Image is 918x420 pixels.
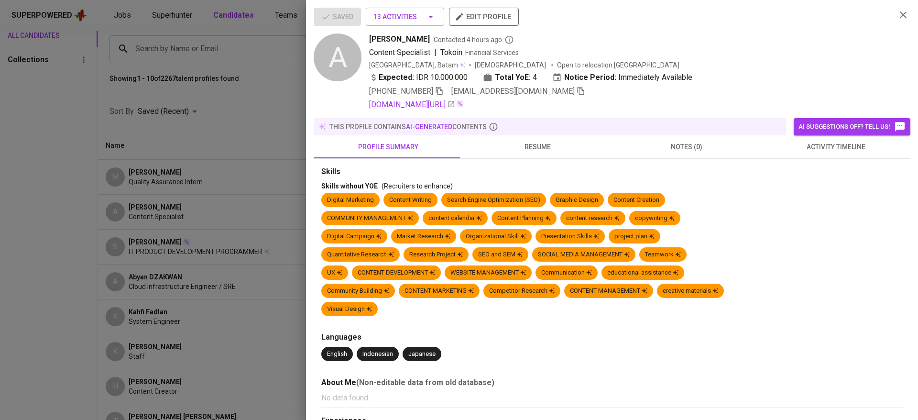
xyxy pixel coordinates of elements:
div: Content Creation [613,196,659,205]
div: Graphic Design [556,196,598,205]
div: COMMUNITY MANAGEMENT [327,214,413,223]
div: Teamwork [645,250,681,259]
span: 13 Activities [373,11,437,23]
b: Notice Period: [564,72,616,83]
div: CONTENT MARKETING [404,287,474,296]
b: Expected: [379,72,414,83]
span: | [434,47,437,58]
span: Financial Services [465,49,519,56]
div: copywriting [635,214,675,223]
span: AI-generated [406,123,452,131]
div: [GEOGRAPHIC_DATA], Batam [369,60,465,70]
img: magic_wand.svg [456,100,464,108]
div: UX [327,268,342,277]
b: Total YoE: [495,72,531,83]
div: A [314,33,361,81]
div: Languages [321,332,903,343]
div: Immediately Available [552,72,692,83]
div: IDR 10.000.000 [369,72,468,83]
div: Communication [541,268,592,277]
b: (Non-editable data from old database) [356,378,494,387]
button: 13 Activities [366,8,444,26]
div: About Me [321,377,903,388]
p: No data found. [321,392,903,404]
button: AI suggestions off? Tell us! [794,118,910,135]
span: [PERSON_NAME] [369,33,430,45]
div: Digital Campaign [327,232,382,241]
p: Open to relocation : [GEOGRAPHIC_DATA] [557,60,679,70]
span: [PHONE_NUMBER] [369,87,433,96]
div: Visual Design [327,305,372,314]
div: content calendar [428,214,482,223]
span: Tokoin [440,48,462,57]
div: Organizational Skill [466,232,526,241]
div: Japanese [408,350,436,359]
div: Skills [321,166,903,177]
div: Indonesian [362,350,393,359]
span: activity timeline [767,141,905,153]
span: AI suggestions off? Tell us! [798,121,906,133]
div: SOCIAL MEDIA MANAGEMENT [538,250,630,259]
span: [EMAIL_ADDRESS][DOMAIN_NAME] [451,87,575,96]
div: Search Engine Optimization (SEO) [447,196,540,205]
div: Content Writing [389,196,432,205]
div: content research [566,214,620,223]
p: this profile contains contents [329,122,487,132]
div: Community Building [327,287,389,296]
div: Research Project [409,250,463,259]
span: Contacted 4 hours ago [434,35,514,44]
button: edit profile [449,8,519,26]
span: 4 [533,72,537,83]
a: edit profile [449,12,519,20]
span: Skills without YOE [321,182,378,190]
div: Market Research [397,232,450,241]
div: Content Planning [497,214,551,223]
span: resume [469,141,606,153]
div: CONTENT MANAGEMENT [570,287,647,296]
span: notes (0) [618,141,755,153]
span: (Recruiters to enhance) [382,182,453,190]
div: Competitor Research [489,287,555,296]
div: SEO and SEM [478,250,523,259]
svg: By Batam recruiter [504,35,514,44]
span: Content Specialist [369,48,430,57]
div: creative materials [663,287,718,296]
div: Digital Marketing [327,196,374,205]
span: profile summary [319,141,457,153]
span: [DEMOGRAPHIC_DATA] [475,60,547,70]
div: English [327,350,347,359]
div: Presentation Skills [541,232,599,241]
div: educational assistance [607,268,678,277]
span: edit profile [457,11,511,23]
div: CONTENT DEVELOPMENT [358,268,435,277]
a: [DOMAIN_NAME][URL] [369,99,455,111]
div: Quantitative Research [327,250,394,259]
div: WEBSITE MANAGEMENT [450,268,526,277]
div: project plan [614,232,655,241]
